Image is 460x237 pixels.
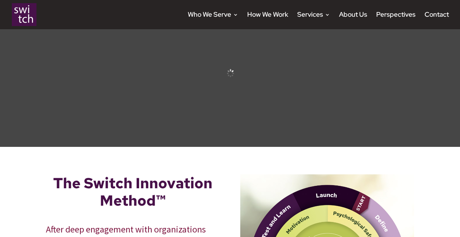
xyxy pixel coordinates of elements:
[425,12,449,29] a: Contact
[339,12,367,29] a: About Us
[297,12,330,29] a: Services
[247,12,288,29] a: How We Work
[46,174,220,213] h1: The Switch Innovation Method™
[188,12,238,29] a: Who We Serve
[376,12,415,29] a: Perspectives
